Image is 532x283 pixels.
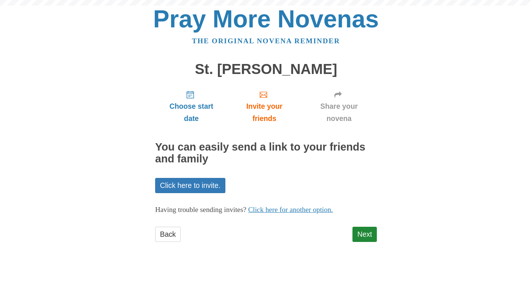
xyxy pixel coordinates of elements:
a: Click here for another option. [248,206,333,213]
a: Next [352,227,377,242]
a: Back [155,227,181,242]
a: Share your novena [301,84,377,128]
a: Pray More Novenas [153,5,379,33]
span: Choose start date [163,100,220,125]
span: Share your novena [308,100,369,125]
a: Choose start date [155,84,228,128]
span: Having trouble sending invites? [155,206,246,213]
span: Invite your friends [235,100,294,125]
h2: You can easily send a link to your friends and family [155,141,377,165]
h1: St. [PERSON_NAME] [155,61,377,77]
a: Click here to invite. [155,178,225,193]
a: The original novena reminder [192,37,340,45]
a: Invite your friends [228,84,301,128]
